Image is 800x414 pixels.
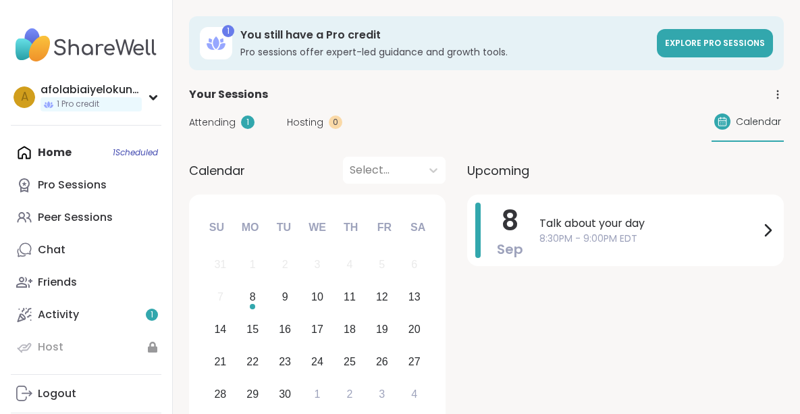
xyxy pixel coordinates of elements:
[202,213,232,242] div: Su
[271,283,300,312] div: Choose Tuesday, September 9th, 2025
[367,251,396,280] div: Not available Friday, September 5th, 2025
[344,288,356,306] div: 11
[369,213,399,242] div: Fr
[367,347,396,376] div: Choose Friday, September 26th, 2025
[336,213,366,242] div: Th
[214,353,226,371] div: 21
[303,283,332,312] div: Choose Wednesday, September 10th, 2025
[38,275,77,290] div: Friends
[367,283,396,312] div: Choose Friday, September 12th, 2025
[38,178,107,192] div: Pro Sessions
[246,320,259,338] div: 15
[367,315,396,344] div: Choose Friday, September 19th, 2025
[376,320,388,338] div: 19
[57,99,99,110] span: 1 Pro credit
[665,37,765,49] span: Explore Pro sessions
[38,386,76,401] div: Logout
[206,347,235,376] div: Choose Sunday, September 21st, 2025
[214,320,226,338] div: 14
[336,251,365,280] div: Not available Thursday, September 4th, 2025
[336,380,365,409] div: Choose Thursday, October 2nd, 2025
[238,380,267,409] div: Choose Monday, September 29th, 2025
[206,315,235,344] div: Choose Sunday, September 14th, 2025
[408,353,421,371] div: 27
[367,380,396,409] div: Choose Friday, October 3rd, 2025
[411,385,417,403] div: 4
[240,45,649,59] h3: Pro sessions offer expert-led guidance and growth tools.
[302,213,332,242] div: We
[282,255,288,274] div: 2
[206,251,235,280] div: Not available Sunday, August 31st, 2025
[336,347,365,376] div: Choose Thursday, September 25th, 2025
[38,340,63,355] div: Host
[336,315,365,344] div: Choose Thursday, September 18th, 2025
[344,320,356,338] div: 18
[303,251,332,280] div: Not available Wednesday, September 3rd, 2025
[11,169,161,201] a: Pro Sessions
[271,251,300,280] div: Not available Tuesday, September 2nd, 2025
[311,288,323,306] div: 10
[502,202,518,240] span: 8
[403,213,433,242] div: Sa
[38,307,79,322] div: Activity
[303,380,332,409] div: Choose Wednesday, October 1st, 2025
[400,251,429,280] div: Not available Saturday, September 6th, 2025
[311,320,323,338] div: 17
[238,347,267,376] div: Choose Monday, September 22nd, 2025
[736,115,781,129] span: Calendar
[497,240,523,259] span: Sep
[271,380,300,409] div: Choose Tuesday, September 30th, 2025
[376,353,388,371] div: 26
[400,315,429,344] div: Choose Saturday, September 20th, 2025
[657,29,773,57] a: Explore Pro sessions
[214,385,226,403] div: 28
[250,288,256,306] div: 8
[271,347,300,376] div: Choose Tuesday, September 23rd, 2025
[411,255,417,274] div: 6
[408,288,421,306] div: 13
[246,353,259,371] div: 22
[41,82,142,97] div: afolabiaiyelokunvictoria
[241,115,255,129] div: 1
[287,115,323,130] span: Hosting
[311,353,323,371] div: 24
[151,309,153,321] span: 1
[214,255,226,274] div: 31
[235,213,265,242] div: Mo
[539,215,759,232] span: Talk about your day
[189,161,245,180] span: Calendar
[11,201,161,234] a: Peer Sessions
[376,288,388,306] div: 12
[250,255,256,274] div: 1
[336,283,365,312] div: Choose Thursday, September 11th, 2025
[11,378,161,410] a: Logout
[279,385,291,403] div: 30
[38,210,113,225] div: Peer Sessions
[238,251,267,280] div: Not available Monday, September 1st, 2025
[303,315,332,344] div: Choose Wednesday, September 17th, 2025
[11,331,161,363] a: Host
[279,320,291,338] div: 16
[238,315,267,344] div: Choose Monday, September 15th, 2025
[329,115,342,129] div: 0
[346,255,352,274] div: 4
[189,86,268,103] span: Your Sessions
[539,232,759,246] span: 8:30PM - 9:00PM EDT
[238,283,267,312] div: Choose Monday, September 8th, 2025
[21,88,28,106] span: a
[303,347,332,376] div: Choose Wednesday, September 24th, 2025
[217,288,223,306] div: 7
[346,385,352,403] div: 2
[206,283,235,312] div: Not available Sunday, September 7th, 2025
[279,353,291,371] div: 23
[11,299,161,331] a: Activity1
[38,242,65,257] div: Chat
[379,255,385,274] div: 5
[344,353,356,371] div: 25
[400,347,429,376] div: Choose Saturday, September 27th, 2025
[189,115,236,130] span: Attending
[11,234,161,266] a: Chat
[222,25,234,37] div: 1
[269,213,298,242] div: Tu
[282,288,288,306] div: 9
